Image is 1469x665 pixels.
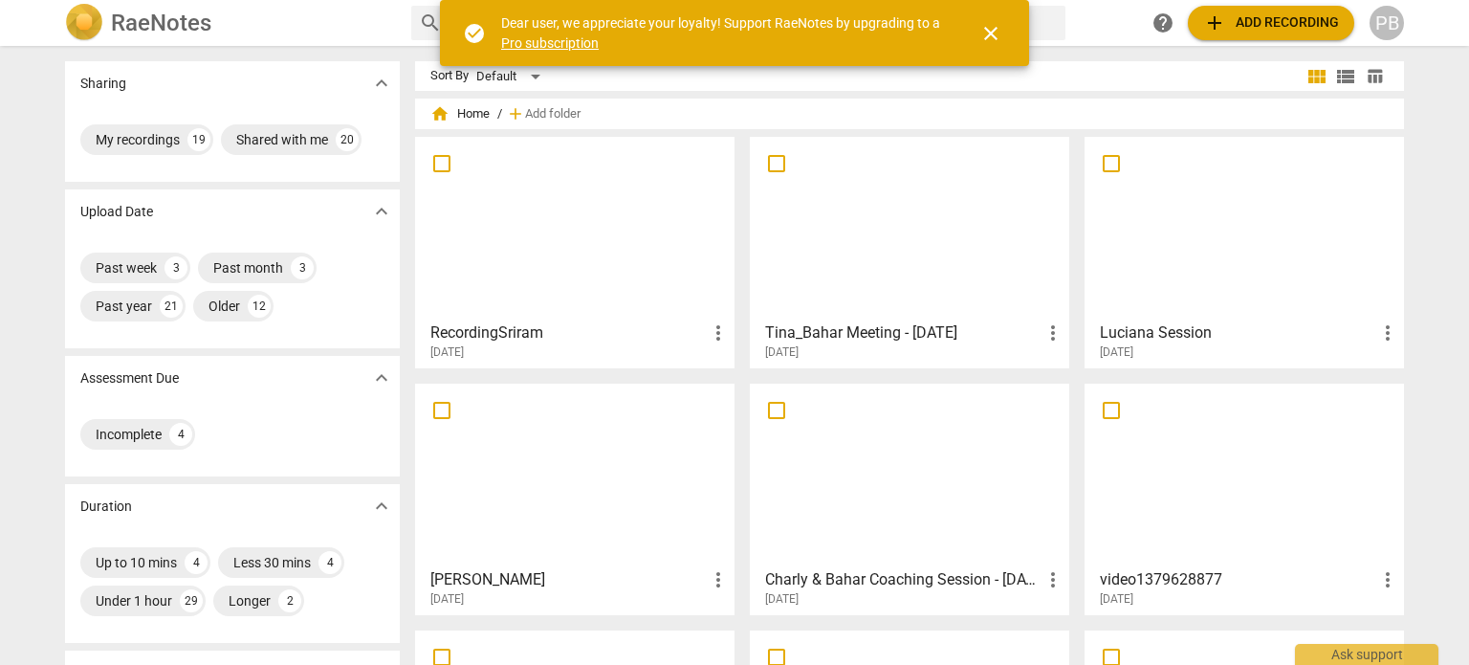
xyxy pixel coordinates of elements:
[506,104,525,123] span: add
[1100,591,1133,608] span: [DATE]
[370,72,393,95] span: expand_more
[367,492,396,521] button: Show more
[111,10,211,36] h2: RaeNotes
[367,197,396,226] button: Show more
[185,551,208,574] div: 4
[497,107,502,122] span: /
[707,568,730,591] span: more_vert
[96,591,172,610] div: Under 1 hour
[756,390,1063,607] a: Charly & Bahar Coaching Session - [DATE][DATE]
[318,551,341,574] div: 4
[160,295,183,318] div: 21
[1151,11,1174,34] span: help
[430,344,464,361] span: [DATE]
[422,390,728,607] a: [PERSON_NAME][DATE]
[80,74,126,94] p: Sharing
[765,344,799,361] span: [DATE]
[96,258,157,277] div: Past week
[1091,144,1397,360] a: Luciana Session[DATE]
[1100,344,1133,361] span: [DATE]
[278,589,301,612] div: 2
[1334,65,1357,88] span: view_list
[430,321,707,344] h3: RecordingSriram
[370,495,393,518] span: expand_more
[1376,321,1399,344] span: more_vert
[1295,644,1438,665] div: Ask support
[180,589,203,612] div: 29
[1100,568,1376,591] h3: video1379628877
[430,104,449,123] span: home
[1203,11,1339,34] span: Add recording
[707,321,730,344] span: more_vert
[1376,568,1399,591] span: more_vert
[1366,67,1384,85] span: table_chart
[430,591,464,608] span: [DATE]
[164,256,187,279] div: 3
[1188,6,1354,40] button: Upload
[765,568,1041,591] h3: Charly & Bahar Coaching Session - Sep 17 2025
[236,130,328,149] div: Shared with me
[1331,62,1360,91] button: List view
[367,364,396,392] button: Show more
[233,553,311,572] div: Less 30 mins
[96,553,177,572] div: Up to 10 mins
[65,4,103,42] img: Logo
[187,128,210,151] div: 19
[169,423,192,446] div: 4
[422,144,728,360] a: RecordingSriram[DATE]
[476,61,547,92] div: Default
[1370,6,1404,40] button: PB
[1041,321,1064,344] span: more_vert
[501,35,599,51] a: Pro subscription
[756,144,1063,360] a: Tina_Bahar Meeting - [DATE][DATE]
[501,13,945,53] div: Dear user, we appreciate your loyalty! Support RaeNotes by upgrading to a
[370,200,393,223] span: expand_more
[1091,390,1397,607] a: video1379628877[DATE]
[430,104,490,123] span: Home
[336,128,359,151] div: 20
[765,321,1041,344] h3: Tina_Bahar Meeting - Sep 25 2025
[1041,568,1064,591] span: more_vert
[229,591,271,610] div: Longer
[96,130,180,149] div: My recordings
[367,69,396,98] button: Show more
[430,69,469,83] div: Sort By
[208,297,240,316] div: Older
[65,4,396,42] a: LogoRaeNotes
[96,425,162,444] div: Incomplete
[80,497,132,517] p: Duration
[291,256,314,279] div: 3
[463,22,486,45] span: check_circle
[525,107,581,122] span: Add folder
[1305,65,1328,88] span: view_module
[370,366,393,389] span: expand_more
[248,295,271,318] div: 12
[968,11,1014,56] button: Close
[213,258,283,277] div: Past month
[96,297,152,316] div: Past year
[80,368,179,388] p: Assessment Due
[1303,62,1331,91] button: Tile view
[1203,11,1226,34] span: add
[1100,321,1376,344] h3: Luciana Session
[765,591,799,608] span: [DATE]
[419,11,442,34] span: search
[430,568,707,591] h3: Neeraj K Jaria
[1360,62,1389,91] button: Table view
[1146,6,1180,40] a: Help
[979,22,1002,45] span: close
[80,202,153,222] p: Upload Date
